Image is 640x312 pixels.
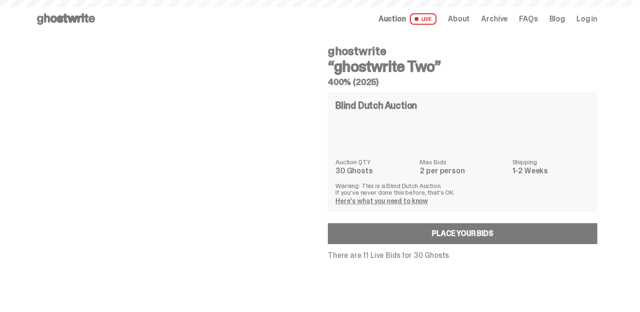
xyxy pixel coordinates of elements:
dt: Shipping [512,159,590,165]
span: Auction [379,15,406,23]
dt: Max Bids [420,159,506,165]
a: Auction LIVE [379,13,436,25]
h4: ghostwrite [328,46,597,57]
dt: Auction QTY [335,159,414,165]
p: There are 11 Live Bids for 30 Ghosts. [328,252,597,259]
a: Here's what you need to know [335,197,428,205]
p: Warning: This is a Blind Dutch Auction. If you’ve never done this before, that’s OK. [335,182,590,196]
h3: “ghostwrite Two” [328,59,597,74]
dd: 30 Ghosts [335,167,414,175]
a: Archive [481,15,508,23]
dd: 1-2 Weeks [512,167,590,175]
a: Log in [576,15,597,23]
h5: 400% (2025) [328,78,597,86]
a: Place your Bids [328,223,597,244]
span: LIVE [410,13,437,25]
dd: 2 per person [420,167,506,175]
h4: Blind Dutch Auction [335,101,417,110]
a: Blog [549,15,565,23]
a: About [448,15,470,23]
a: FAQs [519,15,538,23]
